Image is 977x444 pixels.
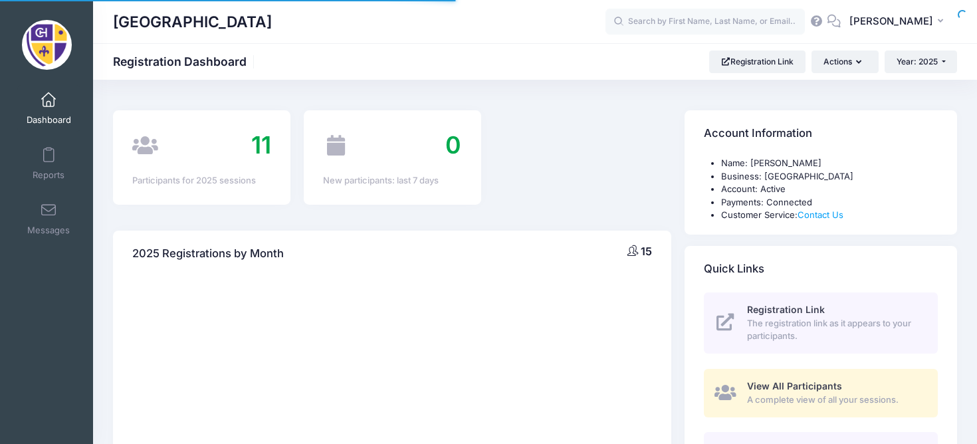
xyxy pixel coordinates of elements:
h1: Registration Dashboard [113,55,258,68]
a: Reports [17,140,80,187]
h4: Quick Links [704,250,764,288]
li: Business: [GEOGRAPHIC_DATA] [721,170,938,183]
span: Reports [33,169,64,181]
button: [PERSON_NAME] [841,7,957,37]
button: Actions [812,51,878,73]
a: Messages [17,195,80,242]
li: Payments: Connected [721,196,938,209]
a: Contact Us [798,209,843,220]
div: Participants for 2025 sessions [132,174,271,187]
span: 11 [251,130,271,160]
a: Registration Link [709,51,806,73]
span: Dashboard [27,114,71,126]
input: Search by First Name, Last Name, or Email... [605,9,805,35]
span: [PERSON_NAME] [849,14,933,29]
span: 0 [445,130,461,160]
a: Dashboard [17,85,80,132]
span: Registration Link [747,304,825,315]
h4: 2025 Registrations by Month [132,235,284,273]
h1: [GEOGRAPHIC_DATA] [113,7,272,37]
button: Year: 2025 [885,51,957,73]
span: 15 [641,245,652,258]
span: Messages [27,225,70,236]
a: Registration Link The registration link as it appears to your participants. [704,292,938,354]
span: A complete view of all your sessions. [747,393,923,407]
li: Customer Service: [721,209,938,222]
span: The registration link as it appears to your participants. [747,317,923,343]
li: Account: Active [721,183,938,196]
h4: Account Information [704,115,812,153]
span: View All Participants [747,380,842,391]
span: Year: 2025 [897,56,938,66]
img: Chatham Hall [22,20,72,70]
div: New participants: last 7 days [323,174,462,187]
li: Name: [PERSON_NAME] [721,157,938,170]
a: View All Participants A complete view of all your sessions. [704,369,938,417]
